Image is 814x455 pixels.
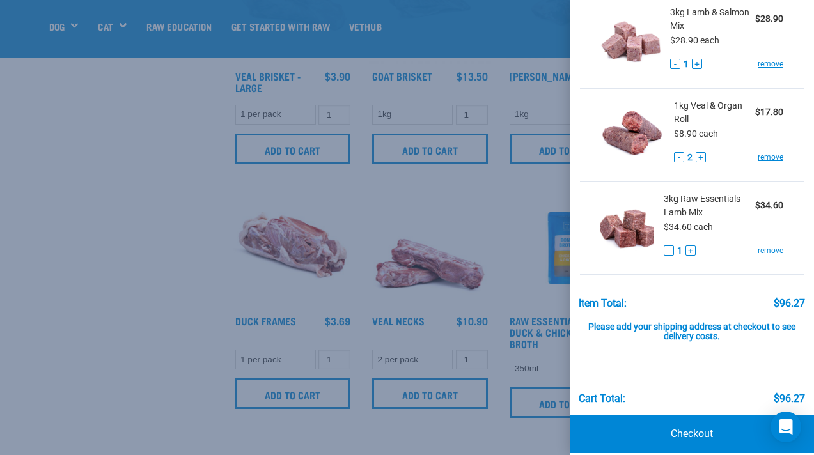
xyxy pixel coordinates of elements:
[685,245,696,256] button: +
[600,99,664,165] img: Veal & Organ Roll
[774,298,805,309] div: $96.27
[684,58,689,71] span: 1
[664,222,713,232] span: $34.60 each
[664,245,674,256] button: -
[677,244,682,258] span: 1
[579,393,625,405] div: Cart total:
[600,192,654,258] img: Raw Essentials Lamb Mix
[674,152,684,162] button: -
[664,192,755,219] span: 3kg Raw Essentials Lamb Mix
[755,200,783,210] strong: $34.60
[758,151,783,163] a: remove
[670,6,755,33] span: 3kg Lamb & Salmon Mix
[687,151,693,164] span: 2
[692,59,702,69] button: +
[600,6,661,72] img: Lamb & Salmon Mix
[579,298,627,309] div: Item Total:
[696,152,706,162] button: +
[674,99,755,126] span: 1kg Veal & Organ Roll
[674,128,718,139] span: $8.90 each
[771,412,801,442] div: Open Intercom Messenger
[758,245,783,256] a: remove
[670,35,719,45] span: $28.90 each
[755,13,783,24] strong: $28.90
[758,58,783,70] a: remove
[570,415,814,453] a: Checkout
[774,393,805,405] div: $96.27
[579,309,806,343] div: Please add your shipping address at checkout to see delivery costs.
[670,59,680,69] button: -
[755,107,783,117] strong: $17.80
